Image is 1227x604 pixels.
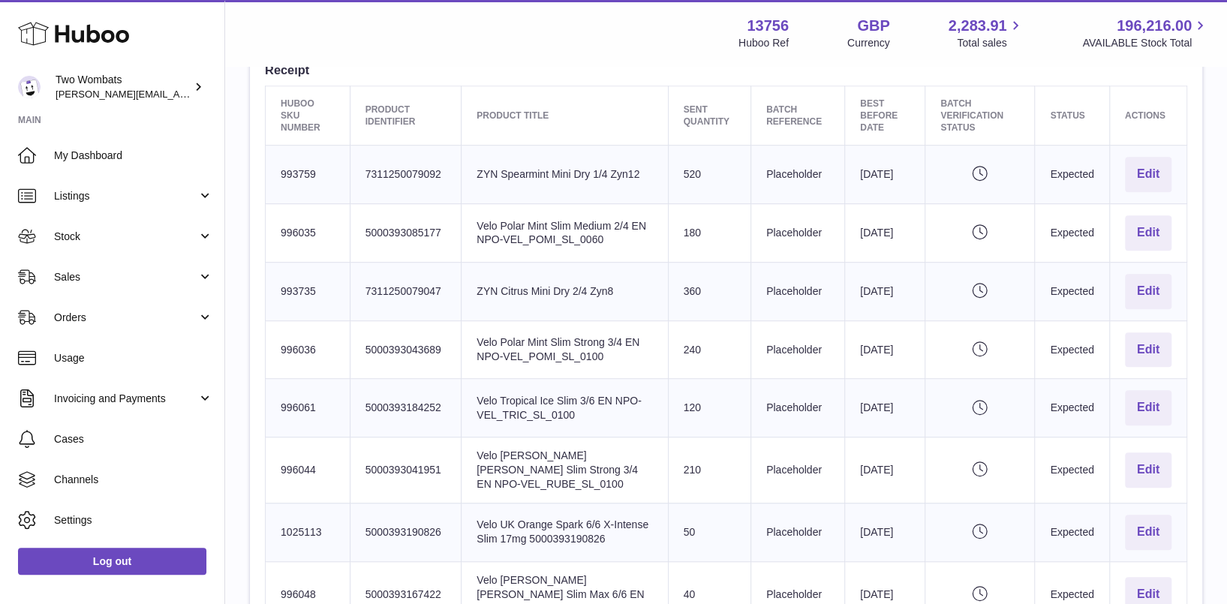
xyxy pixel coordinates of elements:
td: Expected [1035,204,1109,263]
strong: GBP [857,16,889,36]
td: 210 [668,437,750,503]
td: 120 [668,379,750,437]
span: [PERSON_NAME][EMAIL_ADDRESS][PERSON_NAME][DOMAIN_NAME] [56,88,381,100]
td: 180 [668,204,750,263]
img: philip.carroll@twowombats.com [18,76,41,98]
span: Orders [54,311,197,325]
td: Velo Polar Mint Slim Strong 3/4 EN NPO-VEL_POMI_SL_0100 [462,320,668,379]
td: 996035 [266,204,350,263]
td: [DATE] [845,437,925,503]
td: 5000393043689 [350,320,462,379]
th: Batch Verification Status [925,86,1035,146]
span: Cases [54,432,213,446]
th: Product Identifier [350,86,462,146]
td: Placeholder [750,379,844,437]
div: Two Wombats [56,73,191,101]
span: Total sales [957,36,1024,50]
h3: Receipt [265,62,1187,78]
span: Invoicing and Payments [54,392,197,406]
td: 7311250079047 [350,262,462,320]
td: 50 [668,503,750,561]
th: Batch Reference [750,86,844,146]
span: Sales [54,270,197,284]
button: Edit [1125,332,1171,368]
button: Edit [1125,215,1171,251]
td: 5000393184252 [350,379,462,437]
th: Huboo SKU Number [266,86,350,146]
td: Expected [1035,320,1109,379]
td: [DATE] [845,320,925,379]
button: Edit [1125,157,1171,192]
td: Expected [1035,379,1109,437]
span: Listings [54,189,197,203]
td: 7311250079092 [350,146,462,204]
td: 996061 [266,379,350,437]
td: Expected [1035,146,1109,204]
td: 520 [668,146,750,204]
td: 993759 [266,146,350,204]
td: Velo UK Orange Spark 6/6 X-Intense Slim 17mg 5000393190826 [462,503,668,561]
th: Product title [462,86,668,146]
th: Status [1035,86,1109,146]
button: Edit [1125,515,1171,550]
th: Best Before Date [845,86,925,146]
td: 996036 [266,320,350,379]
td: [DATE] [845,503,925,561]
strong: 13756 [747,16,789,36]
span: Channels [54,473,213,487]
div: Currency [847,36,890,50]
td: [DATE] [845,146,925,204]
a: Log out [18,548,206,575]
td: Placeholder [750,262,844,320]
td: Expected [1035,437,1109,503]
td: Velo [PERSON_NAME] [PERSON_NAME] Slim Strong 3/4 EN NPO-VEL_RUBE_SL_0100 [462,437,668,503]
span: 2,283.91 [949,16,1007,36]
span: Stock [54,230,197,244]
button: Edit [1125,274,1171,309]
span: My Dashboard [54,149,213,163]
td: [DATE] [845,204,925,263]
td: 360 [668,262,750,320]
td: Placeholder [750,437,844,503]
a: 2,283.91 Total sales [949,16,1024,50]
button: Edit [1125,390,1171,425]
td: Expected [1035,503,1109,561]
td: [DATE] [845,379,925,437]
td: Placeholder [750,503,844,561]
td: Expected [1035,262,1109,320]
div: Huboo Ref [738,36,789,50]
span: Usage [54,351,213,365]
td: 5000393190826 [350,503,462,561]
td: Velo Polar Mint Slim Medium 2/4 EN NPO-VEL_POMI_SL_0060 [462,204,668,263]
td: ZYN Spearmint Mini Dry 1/4 Zyn12 [462,146,668,204]
td: Velo Tropical Ice Slim 3/6 EN NPO-VEL_TRIC_SL_0100 [462,379,668,437]
td: 1025113 [266,503,350,561]
span: 196,216.00 [1117,16,1192,36]
th: Actions [1109,86,1186,146]
td: ZYN Citrus Mini Dry 2/4 Zyn8 [462,262,668,320]
th: Sent Quantity [668,86,750,146]
span: Settings [54,513,213,527]
td: Placeholder [750,320,844,379]
td: Placeholder [750,204,844,263]
a: 196,216.00 AVAILABLE Stock Total [1082,16,1209,50]
button: Edit [1125,452,1171,488]
span: AVAILABLE Stock Total [1082,36,1209,50]
td: Placeholder [750,146,844,204]
td: 5000393085177 [350,204,462,263]
td: 240 [668,320,750,379]
td: 996044 [266,437,350,503]
td: 5000393041951 [350,437,462,503]
td: 993735 [266,262,350,320]
td: [DATE] [845,262,925,320]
